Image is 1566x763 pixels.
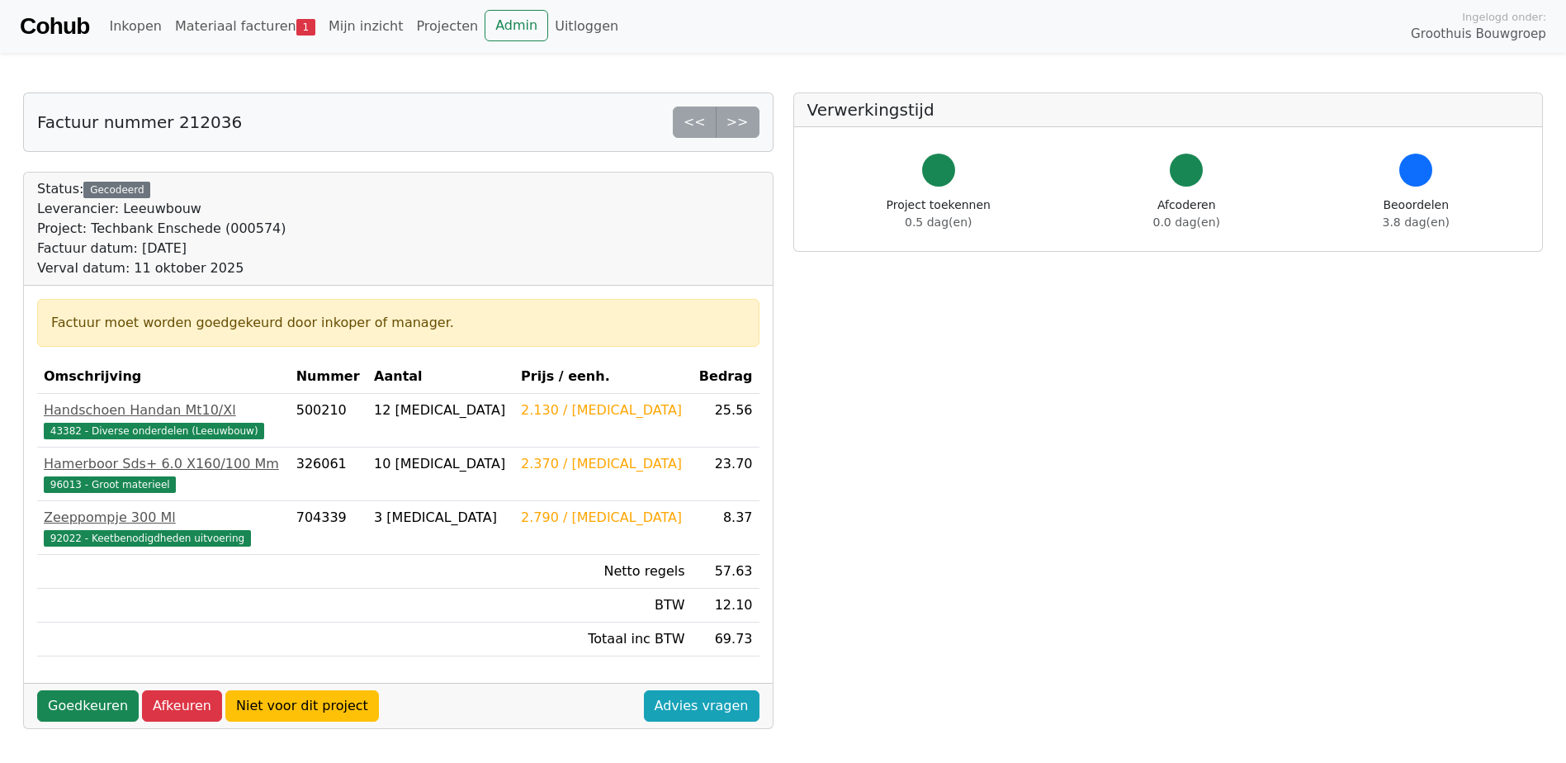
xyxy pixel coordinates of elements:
[692,501,759,555] td: 8.37
[290,360,367,394] th: Nummer
[1383,197,1450,231] div: Beoordelen
[905,216,972,229] span: 0.5 dag(en)
[44,400,283,440] a: Handschoen Handan Mt10/Xl43382 - Diverse onderdelen (Leeuwbouw)
[521,508,684,528] div: 2.790 / [MEDICAL_DATA]
[374,454,508,474] div: 10 [MEDICAL_DATA]
[692,360,759,394] th: Bedrag
[44,454,283,494] a: Hamerboor Sds+ 6.0 X160/100 Mm96013 - Groot materieel
[1411,25,1546,44] span: Groothuis Bouwgroep
[296,19,315,36] span: 1
[807,100,1530,120] h5: Verwerkingstijd
[521,454,684,474] div: 2.370 / [MEDICAL_DATA]
[514,589,691,623] td: BTW
[322,10,410,43] a: Mijn inzicht
[374,508,508,528] div: 3 [MEDICAL_DATA]
[887,197,991,231] div: Project toekennen
[37,112,242,132] h5: Factuur nummer 212036
[692,394,759,448] td: 25.56
[44,508,283,528] div: Zeeppompje 300 Ml
[1153,197,1220,231] div: Afcoderen
[20,7,89,46] a: Cohub
[37,199,286,219] div: Leverancier: Leeuwbouw
[521,400,684,420] div: 2.130 / [MEDICAL_DATA]
[44,400,283,420] div: Handschoen Handan Mt10/Xl
[37,690,139,722] a: Goedkeuren
[168,10,322,43] a: Materiaal facturen1
[290,501,367,555] td: 704339
[44,423,264,439] span: 43382 - Diverse onderdelen (Leeuwbouw)
[485,10,548,41] a: Admin
[514,360,691,394] th: Prijs / eenh.
[1462,9,1546,25] span: Ingelogd onder:
[692,448,759,501] td: 23.70
[644,690,759,722] a: Advies vragen
[51,313,745,333] div: Factuur moet worden goedgekeurd door inkoper of manager.
[142,690,222,722] a: Afkeuren
[548,10,625,43] a: Uitloggen
[44,508,283,547] a: Zeeppompje 300 Ml92022 - Keetbenodigdheden uitvoering
[102,10,168,43] a: Inkopen
[37,179,286,278] div: Status:
[1153,216,1220,229] span: 0.0 dag(en)
[37,239,286,258] div: Factuur datum: [DATE]
[692,623,759,656] td: 69.73
[290,448,367,501] td: 326061
[44,530,251,547] span: 92022 - Keetbenodigdheden uitvoering
[225,690,379,722] a: Niet voor dit project
[367,360,514,394] th: Aantal
[409,10,485,43] a: Projecten
[692,555,759,589] td: 57.63
[83,182,150,198] div: Gecodeerd
[514,623,691,656] td: Totaal inc BTW
[1383,216,1450,229] span: 3.8 dag(en)
[44,476,176,493] span: 96013 - Groot materieel
[290,394,367,448] td: 500210
[37,360,290,394] th: Omschrijving
[692,589,759,623] td: 12.10
[37,258,286,278] div: Verval datum: 11 oktober 2025
[514,555,691,589] td: Netto regels
[44,454,283,474] div: Hamerboor Sds+ 6.0 X160/100 Mm
[37,219,286,239] div: Project: Techbank Enschede (000574)
[374,400,508,420] div: 12 [MEDICAL_DATA]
